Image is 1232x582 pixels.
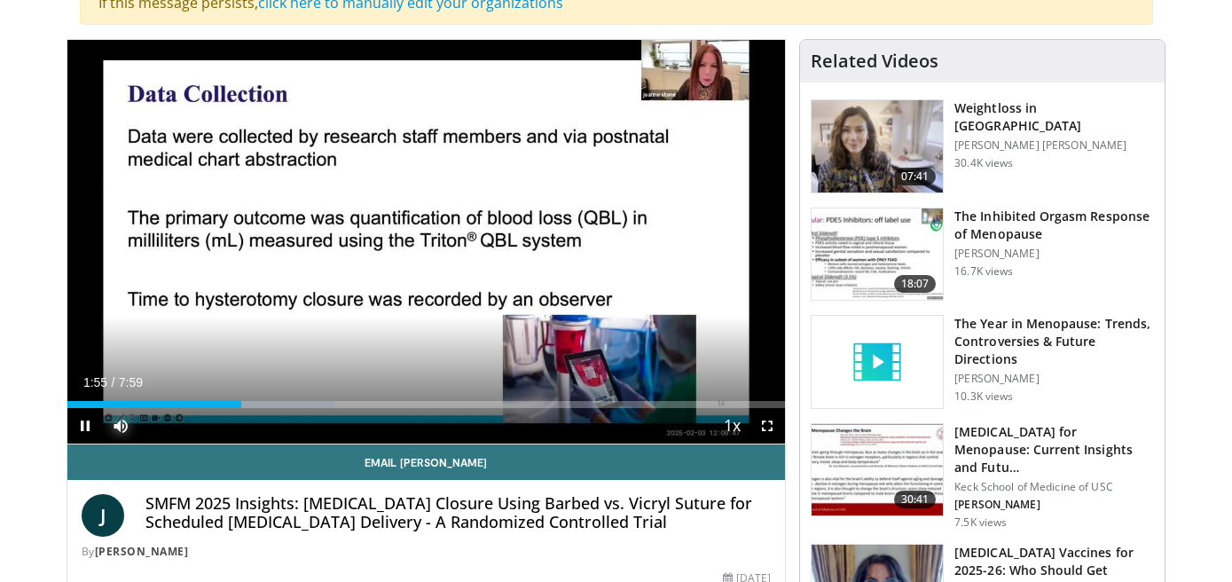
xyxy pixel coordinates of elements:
p: 10.3K views [954,389,1013,404]
span: / [112,375,115,389]
a: Email [PERSON_NAME] [67,444,786,480]
p: [PERSON_NAME] [954,498,1154,512]
p: [PERSON_NAME] [954,372,1154,386]
a: 30:41 [MEDICAL_DATA] for Menopause: Current Insights and Futu… Keck School of Medicine of USC [PE... [811,423,1154,530]
h4: SMFM 2025 Insights: [MEDICAL_DATA] Closure Using Barbed vs. Vicryl Suture for Scheduled [MEDICAL_... [145,494,772,532]
a: 18:07 The Inhibited Orgasm Response of Menopause [PERSON_NAME] 16.7K views [811,208,1154,302]
div: By [82,544,772,560]
img: 9983fed1-7565-45be-8934-aef1103ce6e2.150x105_q85_crop-smart_upscale.jpg [812,100,943,193]
h3: The Year in Menopause: Trends, Controversies & Future Directions [954,315,1154,368]
span: 07:41 [894,168,937,185]
span: 18:07 [894,275,937,293]
p: 7.5K views [954,515,1007,530]
h3: The Inhibited Orgasm Response of Menopause [954,208,1154,243]
video-js: Video Player [67,40,786,444]
h4: Related Videos [811,51,938,72]
p: Keck School of Medicine of USC [954,480,1154,494]
p: [PERSON_NAME] [PERSON_NAME] [954,138,1154,153]
h3: Weightloss in [GEOGRAPHIC_DATA] [954,99,1154,135]
button: Mute [103,408,138,444]
a: The Year in Menopause: Trends, Controversies & Future Directions [PERSON_NAME] 10.3K views [811,315,1154,409]
span: 30:41 [894,491,937,508]
span: 1:55 [83,375,107,389]
h3: [MEDICAL_DATA] for Menopause: Current Insights and Futu… [954,423,1154,476]
span: 7:59 [119,375,143,389]
button: Pause [67,408,103,444]
button: Playback Rate [714,408,749,444]
img: 283c0f17-5e2d-42ba-a87c-168d447cdba4.150x105_q85_crop-smart_upscale.jpg [812,208,943,301]
a: [PERSON_NAME] [95,544,189,559]
div: Progress Bar [67,401,786,408]
img: 47271b8a-94f4-49c8-b914-2a3d3af03a9e.150x105_q85_crop-smart_upscale.jpg [812,424,943,516]
a: J [82,494,124,537]
img: video_placeholder_short.svg [812,316,943,408]
p: 30.4K views [954,156,1013,170]
button: Fullscreen [749,408,785,444]
p: [PERSON_NAME] [954,247,1154,261]
a: 07:41 Weightloss in [GEOGRAPHIC_DATA] [PERSON_NAME] [PERSON_NAME] 30.4K views [811,99,1154,193]
p: 16.7K views [954,264,1013,279]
